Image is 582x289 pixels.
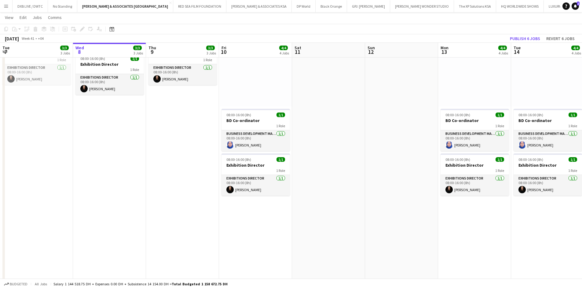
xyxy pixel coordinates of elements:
span: 11 [294,48,301,55]
app-card-role: Business Development Manager1/108:00-16:00 (8h)[PERSON_NAME] [221,130,290,151]
span: Jobs [33,15,42,20]
app-job-card: 08:00-16:00 (8h)1/1Exhibition Director1 RoleExhibitions Director1/108:00-16:00 (8h)[PERSON_NAME] [514,154,582,196]
button: [PERSON_NAME] & ASSOCIATES [GEOGRAPHIC_DATA] [77,0,173,12]
app-job-card: 08:00-16:00 (8h)1/1BD Co-ordinator1 RoleBusiness Development Manager1/108:00-16:00 (8h)[PERSON_NAME] [441,109,509,151]
span: 1 Role [276,168,285,173]
span: 1 Role [57,57,66,62]
div: 4 Jobs [572,51,581,55]
button: No Standing [48,0,77,12]
app-card-role: Business Development Manager1/108:00-16:00 (8h)[PERSON_NAME] [514,130,582,151]
span: Thu [148,45,156,50]
span: Sat [295,45,301,50]
span: 7 [2,48,9,55]
h3: BD Co-ordinator [441,118,509,123]
span: 3/3 [206,46,215,50]
span: 3/3 [133,46,142,50]
span: 1/1 [276,157,285,162]
app-job-card: In progress08:00-16:00 (8h)1/1Exhibition Director1 RoleExhibitions Director1/108:00-16:00 (8h)[PE... [75,48,144,95]
button: [PERSON_NAME] & ASSOCIATES KSA [226,0,292,12]
span: 1/1 [569,157,577,162]
span: View [5,15,13,20]
a: 1 [572,2,579,10]
div: 3 Jobs [60,51,70,55]
app-job-card: 08:00-16:00 (8h)1/1Exhibition Director1 RoleExhibitions Director1/108:00-16:00 (8h)[PERSON_NAME] [441,154,509,196]
span: 1 Role [276,124,285,128]
div: 4 Jobs [499,51,508,55]
app-job-card: 08:00-16:00 (8h)1/1BD Co-ordinator1 RoleBusiness Development Manager1/108:00-16:00 (8h)[PERSON_NAME] [221,109,290,151]
span: 12 [367,48,375,55]
app-card-role: Exhibitions Director1/108:00-16:00 (8h)[PERSON_NAME] [75,74,144,95]
span: 4/4 [571,46,580,50]
a: View [2,13,16,21]
h3: Exhibition Director [441,162,509,168]
span: 1 Role [130,67,139,72]
span: 8 [75,48,84,55]
span: 1 Role [568,124,577,128]
span: 08:00-16:00 (8h) [226,157,251,162]
div: [DATE] [5,35,19,42]
span: 3/3 [60,46,69,50]
span: Comms [48,15,62,20]
h3: BD Co-ordinator [514,118,582,123]
button: RED SEA FILM FOUNDATION [173,0,226,12]
span: Fri [221,45,226,50]
span: 08:00-16:00 (8h) [445,157,470,162]
div: Salary 1 144 518.75 DH + Expenses 0.00 DH + Subsistence 14 154.00 DH = [53,282,228,286]
span: 08:00-16:00 (8h) [518,157,543,162]
h3: Exhibition Director [221,162,290,168]
span: Sun [368,45,375,50]
app-card-role: Exhibitions Director1/108:00-16:00 (8h)[PERSON_NAME] [148,64,217,85]
span: 08:00-16:00 (8h) [80,56,105,61]
button: GPJ: [PERSON_NAME] [347,0,390,12]
h3: Exhibition Director [514,162,582,168]
div: +04 [38,36,44,41]
div: 4 Jobs [280,51,289,55]
h3: BD Co-ordinator [221,118,290,123]
div: 3 Jobs [207,51,216,55]
button: DP World [292,0,316,12]
app-job-card: 08:00-16:00 (8h)1/1Exhibition Director1 RoleExhibitions Director1/108:00-16:00 (8h)[PERSON_NAME] [2,43,71,85]
span: Tue [2,45,9,50]
button: Publish 6 jobs [507,35,543,43]
app-job-card: 08:00-16:00 (8h)1/1Exhibition Director1 RoleExhibitions Director1/108:00-16:00 (8h)[PERSON_NAME] [148,43,217,85]
span: Edit [20,15,27,20]
span: Total Budgeted 1 158 672.75 DH [172,282,228,286]
button: The XP Solutions KSA [454,0,496,12]
app-card-role: Business Development Manager1/108:00-16:00 (8h)[PERSON_NAME] [441,130,509,151]
a: Comms [46,13,64,21]
app-job-card: 08:00-16:00 (8h)1/1Exhibition Director1 RoleExhibitions Director1/108:00-16:00 (8h)[PERSON_NAME] [221,154,290,196]
span: Mon [441,45,448,50]
span: 10 [221,48,226,55]
span: 1 Role [203,57,212,62]
span: 08:00-16:00 (8h) [445,113,470,117]
span: Budgeted [10,282,27,286]
button: Black Orange [316,0,347,12]
app-card-role: Exhibitions Director1/108:00-16:00 (8h)[PERSON_NAME] [441,175,509,196]
button: LUXURY KSA [544,0,573,12]
span: 14 [513,48,521,55]
span: 08:00-16:00 (8h) [226,113,251,117]
app-card-role: Exhibitions Director1/108:00-16:00 (8h)[PERSON_NAME] [514,175,582,196]
div: 3 Jobs [134,51,143,55]
app-card-role: Exhibitions Director1/108:00-16:00 (8h)[PERSON_NAME] [2,64,71,85]
span: Week 41 [20,36,35,41]
button: HQ WORLDWIDE SHOWS [496,0,544,12]
span: 1/1 [569,113,577,117]
h3: Exhibition Director [75,61,144,67]
span: Wed [75,45,84,50]
span: All jobs [34,282,48,286]
app-job-card: 08:00-16:00 (8h)1/1BD Co-ordinator1 RoleBusiness Development Manager1/108:00-16:00 (8h)[PERSON_NAME] [514,109,582,151]
button: Revert 6 jobs [544,35,577,43]
span: 1/1 [276,113,285,117]
span: 9 [148,48,156,55]
button: DXB LIVE / DWTC [13,0,48,12]
span: 1 Role [495,124,504,128]
span: 1 Role [495,168,504,173]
